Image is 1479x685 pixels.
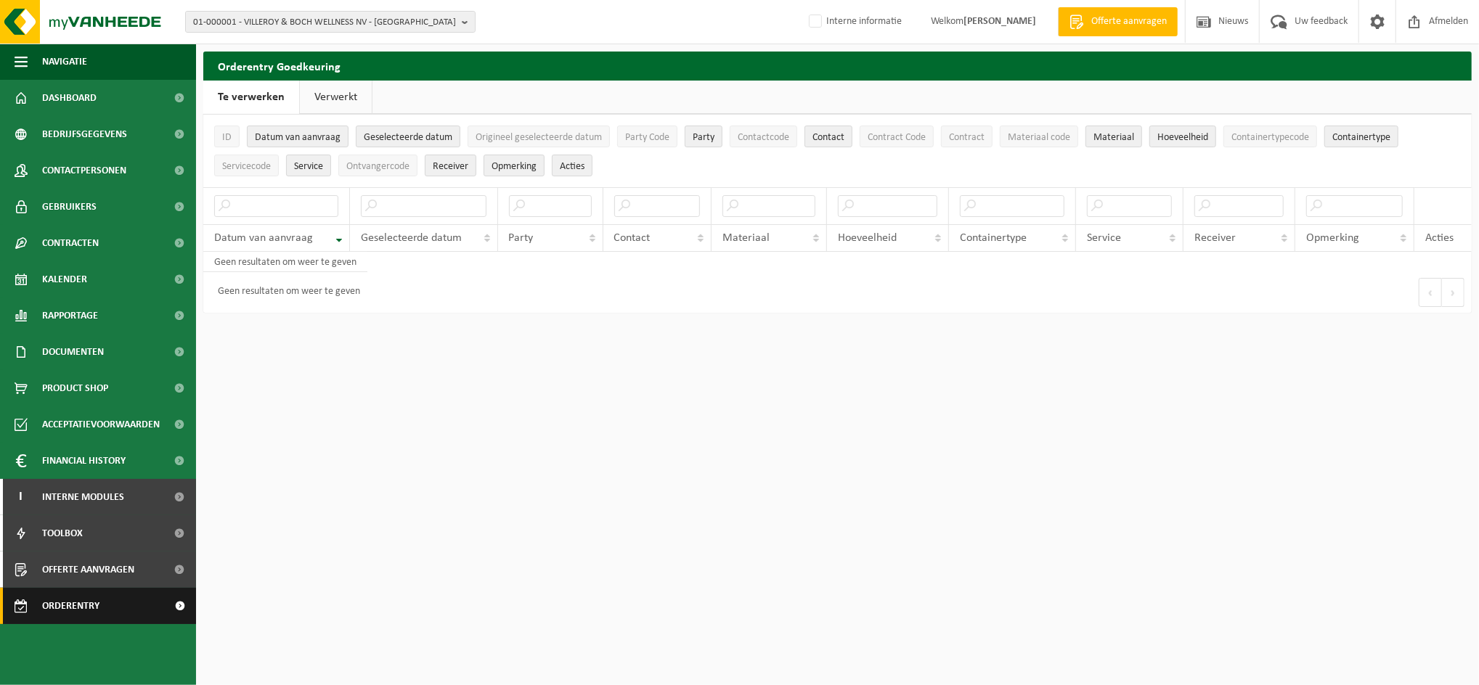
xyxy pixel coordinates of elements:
span: Offerte aanvragen [42,551,134,588]
span: Datum van aanvraag [214,232,313,244]
span: Receiver [1194,232,1236,244]
span: Dashboard [42,80,97,116]
span: Ontvangercode [346,161,410,172]
span: Rapportage [42,298,98,334]
button: Previous [1419,278,1442,307]
span: Contracten [42,225,99,261]
span: Opmerking [492,161,537,172]
span: Containertypecode [1231,132,1309,143]
span: Opmerking [1306,232,1359,244]
button: OntvangercodeOntvangercode: Activate to sort [338,155,417,176]
span: Servicecode [222,161,271,172]
button: 01-000001 - VILLEROY & BOCH WELLNESS NV - [GEOGRAPHIC_DATA] [185,11,476,33]
button: ContractContract: Activate to sort [941,126,993,147]
button: Next [1442,278,1464,307]
span: Contactpersonen [42,152,126,189]
span: Product Shop [42,370,108,406]
span: Acceptatievoorwaarden [42,406,160,443]
span: Datum van aanvraag [255,132,341,143]
span: Geselecteerde datum [361,232,463,244]
a: Te verwerken [203,81,299,114]
span: Hoeveelheid [1157,132,1208,143]
span: Party [693,132,714,143]
button: ContactContact: Activate to sort [804,126,852,147]
span: Interne modules [42,479,124,515]
h2: Orderentry Goedkeuring [203,52,1472,80]
button: Party CodeParty Code: Activate to sort [617,126,677,147]
button: Origineel geselecteerde datumOrigineel geselecteerde datum: Activate to sort [468,126,610,147]
span: Party [509,232,534,244]
span: Kalender [42,261,87,298]
button: MateriaalMateriaal: Activate to sort [1085,126,1142,147]
span: ID [222,132,232,143]
button: Materiaal codeMateriaal code: Activate to sort [1000,126,1078,147]
span: 01-000001 - VILLEROY & BOCH WELLNESS NV - [GEOGRAPHIC_DATA] [193,12,456,33]
span: Contract Code [868,132,926,143]
span: Receiver [433,161,468,172]
button: ContainertypecodeContainertypecode: Activate to sort [1223,126,1317,147]
span: Offerte aanvragen [1088,15,1170,29]
span: Materiaal [722,232,770,244]
span: Containertype [1332,132,1390,143]
button: HoeveelheidHoeveelheid: Activate to sort [1149,126,1216,147]
span: Contract [949,132,985,143]
span: Service [1087,232,1121,244]
button: Contract CodeContract Code: Activate to sort [860,126,934,147]
a: Verwerkt [300,81,372,114]
span: I [15,479,28,515]
span: Acties [1425,232,1454,244]
span: Geselecteerde datum [364,132,452,143]
a: Offerte aanvragen [1058,7,1178,36]
button: IDID: Activate to sort [214,126,240,147]
button: ContainertypeContainertype: Activate to sort [1324,126,1398,147]
span: Service [294,161,323,172]
strong: [PERSON_NAME] [963,16,1036,27]
label: Interne informatie [806,11,902,33]
button: OpmerkingOpmerking: Activate to sort [484,155,545,176]
button: PartyParty: Activate to sort [685,126,722,147]
span: Origineel geselecteerde datum [476,132,602,143]
span: Orderentry Goedkeuring [42,588,164,624]
span: Materiaal [1093,132,1134,143]
span: Containertype [960,232,1027,244]
span: Contact [614,232,651,244]
button: ServiceService: Activate to sort [286,155,331,176]
span: Toolbox [42,515,83,551]
button: Datum van aanvraagDatum van aanvraag: Activate to remove sorting [247,126,349,147]
span: Financial History [42,443,126,479]
span: Hoeveelheid [838,232,897,244]
span: Gebruikers [42,189,97,225]
span: Party Code [625,132,669,143]
span: Bedrijfsgegevens [42,116,127,152]
span: Contact [812,132,844,143]
span: Contactcode [738,132,789,143]
button: Geselecteerde datumGeselecteerde datum: Activate to sort [356,126,460,147]
button: ReceiverReceiver: Activate to sort [425,155,476,176]
button: ContactcodeContactcode: Activate to sort [730,126,797,147]
td: Geen resultaten om weer te geven [203,252,367,272]
div: Geen resultaten om weer te geven [211,279,360,305]
span: Acties [560,161,584,172]
span: Materiaal code [1008,132,1070,143]
span: Navigatie [42,44,87,80]
button: ServicecodeServicecode: Activate to sort [214,155,279,176]
span: Documenten [42,334,104,370]
button: Acties [552,155,592,176]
